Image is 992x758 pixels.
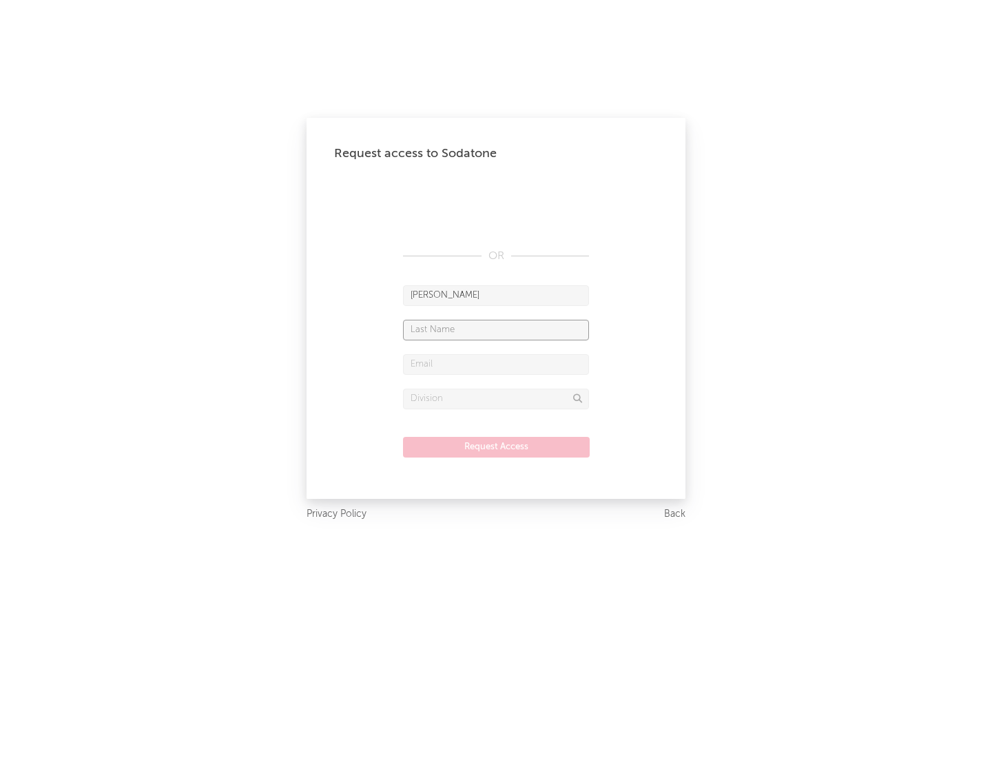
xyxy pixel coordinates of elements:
button: Request Access [403,437,590,458]
div: OR [403,248,589,265]
a: Privacy Policy [307,506,366,523]
input: First Name [403,285,589,306]
a: Back [664,506,685,523]
div: Request access to Sodatone [334,145,658,162]
input: Division [403,389,589,409]
input: Email [403,354,589,375]
input: Last Name [403,320,589,340]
